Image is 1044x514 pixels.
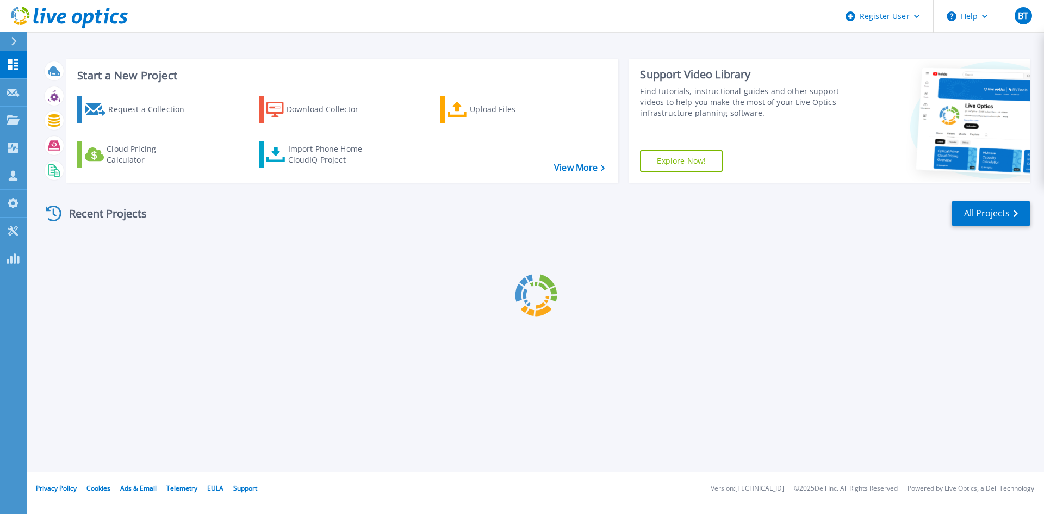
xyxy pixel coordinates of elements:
a: Request a Collection [77,96,198,123]
div: Cloud Pricing Calculator [107,144,194,165]
div: Request a Collection [108,98,195,120]
div: Support Video Library [640,67,844,82]
a: EULA [207,484,223,493]
li: © 2025 Dell Inc. All Rights Reserved [794,485,898,492]
span: BT [1018,11,1028,20]
a: Ads & Email [120,484,157,493]
div: Find tutorials, instructional guides and other support videos to help you make the most of your L... [640,86,844,119]
div: Download Collector [287,98,374,120]
div: Import Phone Home CloudIQ Project [288,144,373,165]
li: Powered by Live Optics, a Dell Technology [908,485,1034,492]
h3: Start a New Project [77,70,605,82]
a: Upload Files [440,96,561,123]
a: Support [233,484,257,493]
a: Cloud Pricing Calculator [77,141,198,168]
div: Upload Files [470,98,557,120]
a: View More [554,163,605,173]
div: Recent Projects [42,200,161,227]
a: All Projects [952,201,1030,226]
a: Cookies [86,484,110,493]
a: Privacy Policy [36,484,77,493]
a: Explore Now! [640,150,723,172]
li: Version: [TECHNICAL_ID] [711,485,784,492]
a: Telemetry [166,484,197,493]
a: Download Collector [259,96,380,123]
